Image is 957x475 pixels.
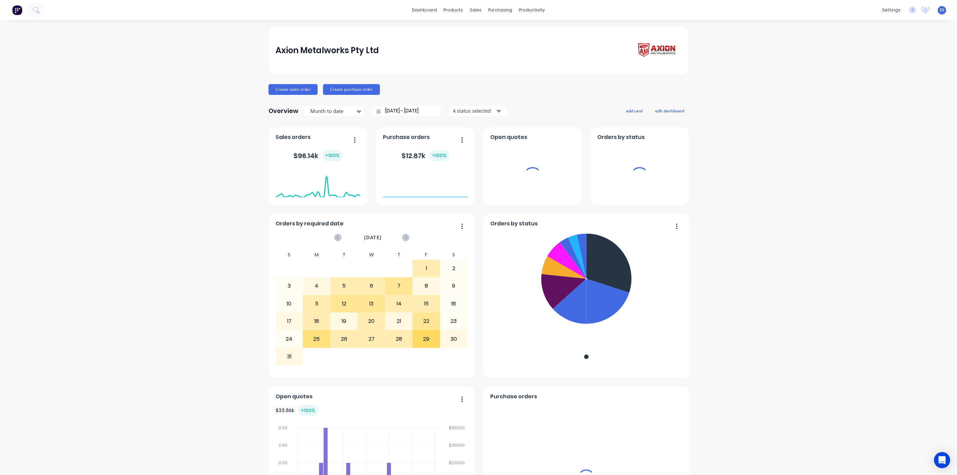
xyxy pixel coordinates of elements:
[269,104,298,118] div: Overview
[516,5,548,15] div: productivity
[440,278,467,294] div: 9
[358,250,385,260] div: W
[276,330,303,347] div: 24
[330,250,358,260] div: T
[413,278,440,294] div: 8
[276,295,303,312] div: 10
[934,452,950,468] div: Open Intercom Messenger
[276,313,303,330] div: 17
[294,150,343,161] div: $ 96.14k
[364,234,382,241] span: [DATE]
[413,250,440,260] div: F
[276,405,318,416] div: $ 33.86k
[323,150,343,161] div: + 100 %
[409,5,440,15] a: dashboard
[453,107,495,114] div: 4 status selected
[358,330,385,347] div: 27
[303,278,330,294] div: 4
[491,133,528,141] span: Open quotes
[276,278,303,294] div: 3
[449,460,465,466] tspan: $20000
[276,44,379,57] div: Axion Metalworks Pty Ltd
[358,295,385,312] div: 13
[491,220,538,228] span: Orders by status
[279,460,287,466] tspan: 2.00
[449,425,465,431] tspan: $30000
[491,393,537,401] span: Purchase orders
[331,313,358,330] div: 19
[467,5,485,15] div: sales
[449,106,506,116] button: 4 status selected
[331,295,358,312] div: 12
[331,330,358,347] div: 26
[276,393,313,401] span: Open quotes
[440,330,467,347] div: 30
[622,106,647,115] button: add card
[940,7,944,13] span: DI
[413,260,440,277] div: 1
[386,330,413,347] div: 28
[276,250,303,260] div: S
[386,313,413,330] div: 21
[303,250,330,260] div: M
[303,330,330,347] div: 25
[429,150,449,161] div: + 100 %
[634,41,681,60] img: Axion Metalworks Pty Ltd
[303,295,330,312] div: 11
[386,295,413,312] div: 14
[385,250,413,260] div: T
[413,313,440,330] div: 22
[401,150,449,161] div: $ 12.87k
[413,295,440,312] div: 15
[440,5,467,15] div: products
[12,5,22,15] img: Factory
[279,442,287,448] tspan: 2.50
[485,5,516,15] div: purchasing
[276,348,303,365] div: 31
[879,5,904,15] div: settings
[440,313,467,330] div: 23
[598,133,645,141] span: Orders by status
[331,278,358,294] div: 5
[440,250,468,260] div: S
[279,425,287,431] tspan: 3.00
[323,84,380,95] button: Create purchase order
[440,295,467,312] div: 16
[358,278,385,294] div: 6
[358,313,385,330] div: 20
[383,133,430,141] span: Purchase orders
[413,330,440,347] div: 29
[386,278,413,294] div: 7
[276,133,311,141] span: Sales orders
[303,313,330,330] div: 18
[269,84,318,95] button: Create sales order
[449,442,465,448] tspan: $25000
[298,405,318,416] div: + 100 %
[651,106,688,115] button: edit dashboard
[440,260,467,277] div: 2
